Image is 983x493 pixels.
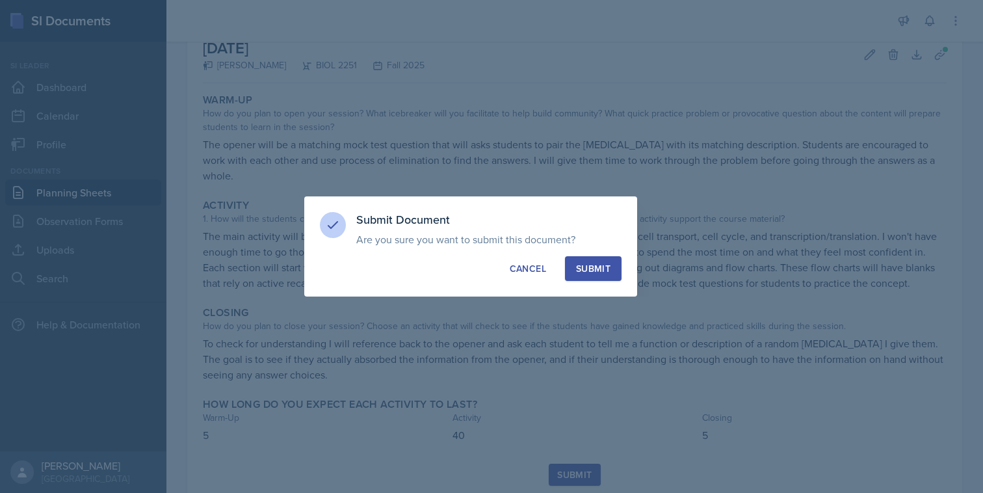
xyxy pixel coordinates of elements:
p: Are you sure you want to submit this document? [356,233,622,246]
button: Cancel [499,256,557,281]
div: Submit [576,262,610,275]
div: Cancel [510,262,546,275]
h3: Submit Document [356,212,622,228]
button: Submit [565,256,622,281]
